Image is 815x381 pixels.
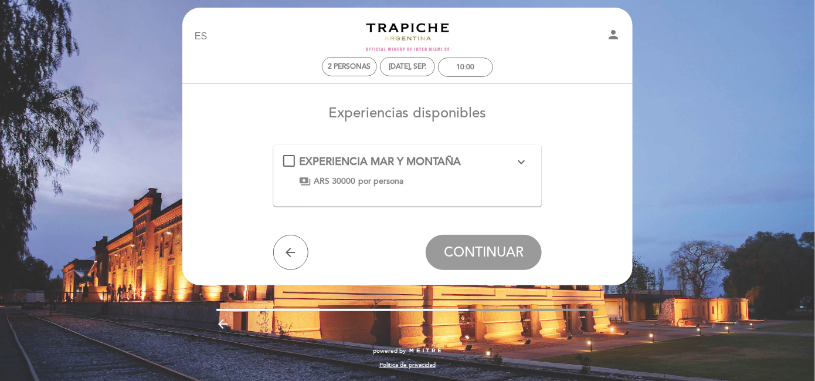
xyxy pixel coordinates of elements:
button: CONTINUAR [426,235,542,270]
a: Turismo Trapiche [334,21,481,53]
div: [DATE], sep. [389,62,426,71]
span: EXPERIENCIA MAR Y MONTAÑA [300,155,461,168]
a: powered by [373,347,442,355]
span: payments [300,176,311,187]
md-checkbox: EXPERIENCIA MAR Y MONTAÑA expand_less Disfrute nuestros mejores exponentes del mar y la cordiller... [283,154,532,187]
img: MEITRE [409,348,442,354]
span: CONTINUAR [444,244,524,261]
span: por persona [359,176,404,187]
button: person [606,28,620,46]
i: person [606,28,620,42]
button: expand_more [511,154,532,170]
span: powered by [373,347,406,355]
div: 10:00 [457,63,475,72]
span: 2 personas [328,62,371,71]
i: arrow_back [284,245,298,259]
span: ARS 30000 [314,176,356,187]
i: arrow_backward [216,317,230,331]
a: Política de privacidad [379,361,436,369]
button: arrow_back [273,235,308,270]
span: Experiencias disponibles [329,104,487,122]
i: expand_more [514,155,528,169]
